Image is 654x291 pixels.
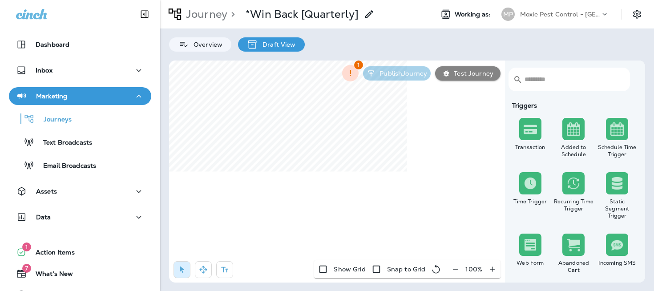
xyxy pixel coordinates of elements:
button: Text Broadcasts [9,133,151,151]
p: Email Broadcasts [34,162,96,170]
button: Inbox [9,61,151,79]
button: Email Broadcasts [9,156,151,174]
p: Dashboard [36,41,69,48]
p: Snap to Grid [387,266,426,273]
p: Test Journey [450,70,493,77]
div: Added to Schedule [554,144,594,158]
button: Test Journey [435,66,501,81]
span: What's New [27,270,73,281]
p: Text Broadcasts [34,139,92,147]
p: 100 % [465,266,482,273]
p: Inbox [36,67,52,74]
p: *Win Back [Quarterly] [246,8,359,21]
div: Schedule Time Trigger [597,144,637,158]
span: 1 [22,242,31,251]
p: Assets [36,188,57,195]
span: 1 [354,61,363,69]
p: Moxie Pest Control - [GEOGRAPHIC_DATA] [520,11,600,18]
button: Journeys [9,109,151,128]
p: Journey [182,8,227,21]
button: Assets [9,182,151,200]
div: MP [501,8,515,21]
button: 1Action Items [9,243,151,261]
button: Collapse Sidebar [132,5,157,23]
p: > [227,8,235,21]
div: Incoming SMS [597,259,637,267]
p: Draft View [258,41,295,48]
span: Action Items [27,249,75,259]
button: Marketing [9,87,151,105]
div: Recurring Time Trigger [554,198,594,212]
span: 7 [22,264,31,273]
p: Show Grid [334,266,365,273]
div: Transaction [510,144,550,151]
button: Dashboard [9,36,151,53]
div: Abandoned Cart [554,259,594,274]
p: Journeys [35,116,72,124]
div: Web Form [510,259,550,267]
div: Time Trigger [510,198,550,205]
button: 7What's New [9,265,151,283]
span: Working as: [455,11,493,18]
div: Static Segment Trigger [597,198,637,219]
p: Marketing [36,93,67,100]
button: Settings [629,6,645,22]
p: Data [36,214,51,221]
div: Triggers [509,102,639,109]
button: Data [9,208,151,226]
p: Overview [189,41,222,48]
